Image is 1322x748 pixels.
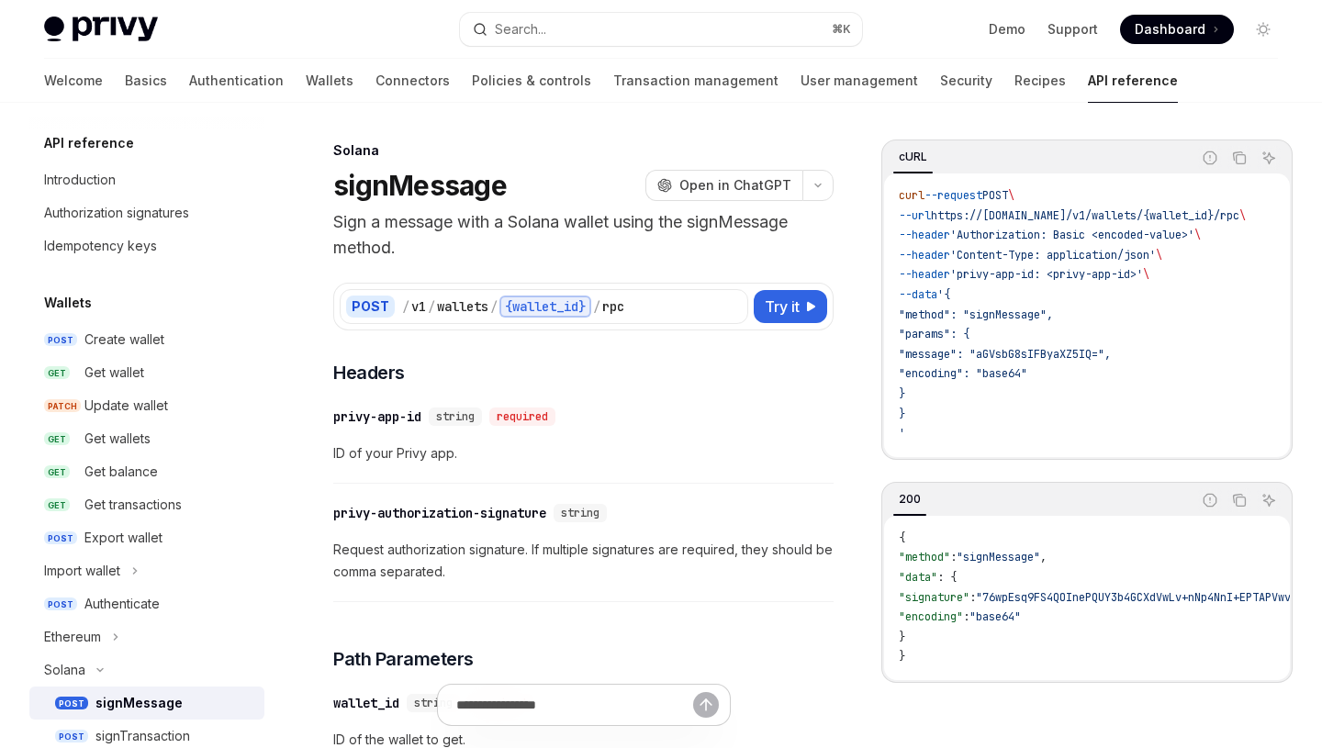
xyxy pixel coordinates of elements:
[84,329,164,351] div: Create wallet
[44,333,77,347] span: POST
[495,18,546,40] div: Search...
[899,530,905,545] span: {
[29,163,264,196] a: Introduction
[1120,15,1234,44] a: Dashboard
[1194,228,1201,242] span: \
[29,229,264,262] a: Idempotency keys
[44,59,103,103] a: Welcome
[899,590,969,605] span: "signature"
[29,196,264,229] a: Authorization signatures
[950,267,1143,282] span: 'privy-app-id: <privy-app-id>'
[899,570,937,585] span: "data"
[436,409,475,424] span: string
[29,488,264,521] a: GETGet transactions
[754,290,827,323] button: Try it
[29,389,264,422] a: PATCHUpdate wallet
[125,59,167,103] a: Basics
[333,539,834,583] span: Request authorization signature. If multiple signatures are required, they should be comma separa...
[893,488,926,510] div: 200
[613,59,779,103] a: Transaction management
[899,630,905,644] span: }
[44,132,134,154] h5: API reference
[832,22,851,37] span: ⌘ K
[765,296,800,318] span: Try it
[937,570,957,585] span: : {
[95,692,183,714] div: signMessage
[1048,20,1098,39] a: Support
[189,59,284,103] a: Authentication
[693,692,719,718] button: Send message
[940,59,992,103] a: Security
[899,188,924,203] span: curl
[982,188,1008,203] span: POST
[44,659,85,681] div: Solana
[44,235,157,257] div: Idempotency keys
[801,59,918,103] a: User management
[29,653,264,687] button: Toggle Solana section
[55,697,88,710] span: POST
[899,208,931,223] span: --url
[44,169,116,191] div: Introduction
[29,620,264,653] button: Toggle Ethereum section
[44,399,81,413] span: PATCH
[55,730,88,743] span: POST
[84,461,158,483] div: Get balance
[333,141,834,160] div: Solana
[1249,15,1278,44] button: Toggle dark mode
[489,407,555,426] div: required
[29,356,264,389] a: GETGet wallet
[1014,59,1066,103] a: Recipes
[29,455,264,488] a: GETGet balance
[924,188,982,203] span: --request
[333,407,421,426] div: privy-app-id
[84,428,151,450] div: Get wallets
[333,504,546,522] div: privy-authorization-signature
[375,59,450,103] a: Connectors
[29,687,264,720] a: POSTsignMessage
[437,297,488,316] div: wallets
[899,347,1111,362] span: "message": "aGVsbG8sIFByaXZ5IQ=",
[1257,488,1281,512] button: Ask AI
[44,597,77,611] span: POST
[602,297,624,316] div: rpc
[899,386,905,401] span: }
[899,649,905,664] span: }
[84,362,144,384] div: Get wallet
[346,296,395,318] div: POST
[899,609,963,624] span: "encoding"
[44,498,70,512] span: GET
[44,465,70,479] span: GET
[44,366,70,380] span: GET
[490,297,498,316] div: /
[899,407,905,421] span: }
[950,550,957,564] span: :
[460,13,861,46] button: Open search
[428,297,435,316] div: /
[593,297,600,316] div: /
[1088,59,1178,103] a: API reference
[29,422,264,455] a: GETGet wallets
[899,426,905,441] span: '
[969,609,1021,624] span: "base64"
[44,432,70,446] span: GET
[1008,188,1014,203] span: \
[44,17,158,42] img: light logo
[44,626,101,648] div: Ethereum
[957,550,1040,564] span: "signMessage"
[931,208,1239,223] span: https://[DOMAIN_NAME]/v1/wallets/{wallet_id}/rpc
[29,587,264,620] a: POSTAuthenticate
[1198,146,1222,170] button: Report incorrect code
[899,307,1053,322] span: "method": "signMessage",
[411,297,426,316] div: v1
[84,494,182,516] div: Get transactions
[84,593,160,615] div: Authenticate
[950,228,1194,242] span: 'Authorization: Basic <encoded-value>'
[84,395,168,417] div: Update wallet
[1143,267,1149,282] span: \
[963,609,969,624] span: :
[899,327,969,341] span: "params": {
[937,287,950,302] span: '{
[1198,488,1222,512] button: Report incorrect code
[679,176,791,195] span: Open in ChatGPT
[456,685,693,725] input: Ask a question...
